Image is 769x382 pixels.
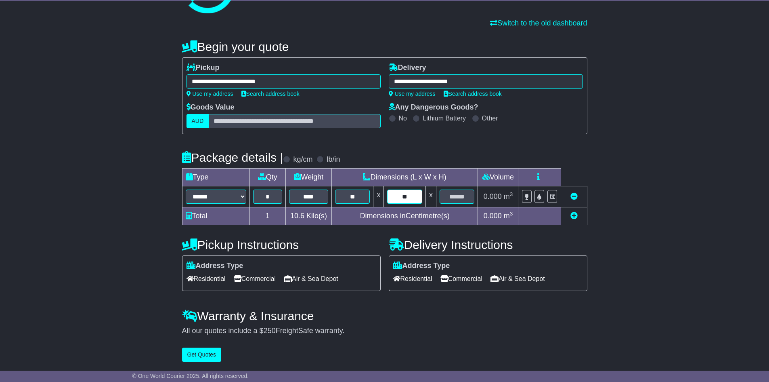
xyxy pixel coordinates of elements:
[510,211,513,217] sup: 3
[389,91,436,97] a: Use my address
[285,169,331,186] td: Weight
[504,212,513,220] span: m
[249,207,285,225] td: 1
[444,91,502,97] a: Search address book
[186,63,220,72] label: Pickup
[393,262,450,270] label: Address Type
[484,192,502,200] span: 0.000
[182,40,587,53] h4: Begin your quote
[399,114,407,122] label: No
[264,327,276,335] span: 250
[182,348,222,362] button: Get Quotes
[186,272,226,285] span: Residential
[186,262,243,270] label: Address Type
[186,114,209,128] label: AUD
[389,63,426,72] label: Delivery
[423,114,466,122] label: Lithium Battery
[331,207,478,225] td: Dimensions in Centimetre(s)
[393,272,432,285] span: Residential
[484,212,502,220] span: 0.000
[186,91,233,97] a: Use my address
[570,192,578,200] a: Remove this item
[182,207,249,225] td: Total
[440,272,482,285] span: Commercial
[389,238,587,251] h4: Delivery Instructions
[504,192,513,200] span: m
[389,103,478,112] label: Any Dangerous Goods?
[510,191,513,197] sup: 3
[482,114,498,122] label: Other
[284,272,338,285] span: Air & Sea Depot
[490,272,545,285] span: Air & Sea Depot
[249,169,285,186] td: Qty
[182,238,381,251] h4: Pickup Instructions
[425,186,436,207] td: x
[478,169,518,186] td: Volume
[327,155,340,164] label: lb/in
[234,272,276,285] span: Commercial
[490,19,587,27] a: Switch to the old dashboard
[182,169,249,186] td: Type
[285,207,331,225] td: Kilo(s)
[331,169,478,186] td: Dimensions (L x W x H)
[241,91,300,97] a: Search address book
[186,103,235,112] label: Goods Value
[182,309,587,323] h4: Warranty & Insurance
[182,151,283,164] h4: Package details |
[182,327,587,336] div: All our quotes include a $ FreightSafe warranty.
[293,155,312,164] label: kg/cm
[373,186,384,207] td: x
[290,212,304,220] span: 10.6
[132,373,249,379] span: © One World Courier 2025. All rights reserved.
[570,212,578,220] a: Add new item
